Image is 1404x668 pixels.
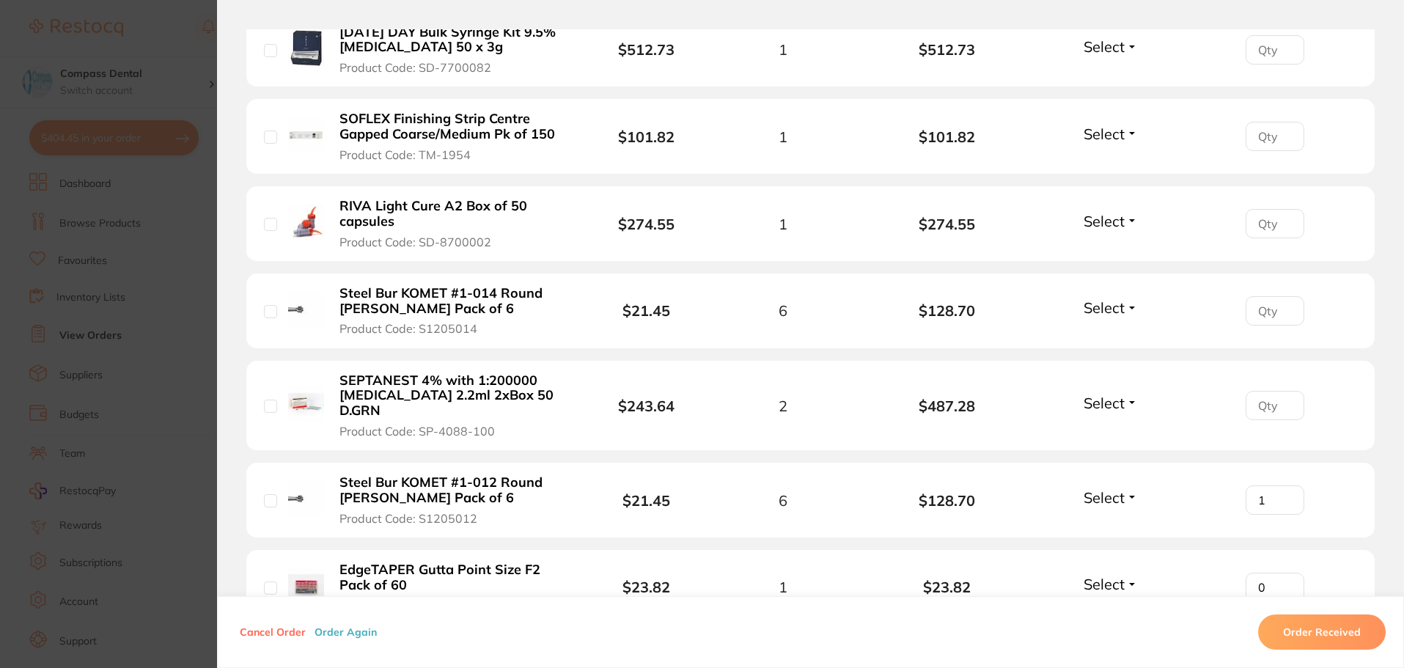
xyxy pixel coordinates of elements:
[622,491,670,510] b: $21.45
[1079,394,1142,412] button: Select
[618,215,675,233] b: $274.55
[339,148,471,161] span: Product Code: TM-1954
[339,235,491,249] span: Product Code: SD-8700002
[1079,212,1142,230] button: Select
[779,128,787,145] span: 1
[1258,614,1386,650] button: Order Received
[1246,391,1304,420] input: Qty
[335,24,570,76] button: [DATE] DAY Bulk Syringe Kit 9.5% [MEDICAL_DATA] 50 x 3g Product Code: SD-7700082
[339,322,477,335] span: Product Code: S1205014
[1079,575,1142,593] button: Select
[1246,296,1304,326] input: Qty
[779,216,787,232] span: 1
[1079,37,1142,56] button: Select
[288,30,324,66] img: POLA DAY Bulk Syringe Kit 9.5% Hydrogen Peroxide 50 x 3g
[865,579,1029,595] b: $23.82
[1084,37,1125,56] span: Select
[339,373,566,419] b: SEPTANEST 4% with 1:200000 [MEDICAL_DATA] 2.2ml 2xBox 50 D.GRN
[779,492,787,509] span: 6
[339,199,566,229] b: RIVA Light Cure A2 Box of 50 capsules
[1246,573,1304,602] input: Qty
[1084,298,1125,317] span: Select
[865,128,1029,145] b: $101.82
[1084,212,1125,230] span: Select
[1084,125,1125,143] span: Select
[1084,488,1125,507] span: Select
[335,562,570,613] button: EdgeTAPER Gutta Point Size F2 Pack of 60 Product Code: EN-EEGPF2
[335,285,570,337] button: Steel Bur KOMET #1-014 Round [PERSON_NAME] Pack of 6 Product Code: S1205014
[339,562,566,592] b: EdgeTAPER Gutta Point Size F2 Pack of 60
[865,492,1029,509] b: $128.70
[622,301,670,320] b: $21.45
[865,216,1029,232] b: $274.55
[618,128,675,146] b: $101.82
[1246,35,1304,65] input: Qty
[339,25,566,55] b: [DATE] DAY Bulk Syringe Kit 9.5% [MEDICAL_DATA] 50 x 3g
[335,474,570,526] button: Steel Bur KOMET #1-012 Round [PERSON_NAME] Pack of 6 Product Code: S1205012
[865,397,1029,414] b: $487.28
[335,111,570,162] button: SOFLEX Finishing Strip Centre Gapped Coarse/Medium Pk of 150 Product Code: TM-1954
[1084,394,1125,412] span: Select
[1246,122,1304,151] input: Qty
[310,625,381,639] button: Order Again
[1246,209,1304,238] input: Qty
[779,41,787,58] span: 1
[1246,485,1304,515] input: Qty
[288,117,324,153] img: SOFLEX Finishing Strip Centre Gapped Coarse/Medium Pk of 150
[779,302,787,319] span: 6
[779,579,787,595] span: 1
[339,512,477,525] span: Product Code: S1205012
[1079,125,1142,143] button: Select
[339,425,495,438] span: Product Code: SP-4088-100
[288,386,324,422] img: SEPTANEST 4% with 1:200000 adrenalin 2.2ml 2xBox 50 D.GRN
[1084,575,1125,593] span: Select
[335,198,570,249] button: RIVA Light Cure A2 Box of 50 capsules Product Code: SD-8700002
[288,568,324,604] img: EdgeTAPER Gutta Point Size F2 Pack of 60
[865,41,1029,58] b: $512.73
[779,397,787,414] span: 2
[618,397,675,415] b: $243.64
[335,372,570,438] button: SEPTANEST 4% with 1:200000 [MEDICAL_DATA] 2.2ml 2xBox 50 D.GRN Product Code: SP-4088-100
[288,481,324,517] img: Steel Bur KOMET #1-012 Round RA Long Pack of 6
[339,61,491,74] span: Product Code: SD-7700082
[235,625,310,639] button: Cancel Order
[339,111,566,142] b: SOFLEX Finishing Strip Centre Gapped Coarse/Medium Pk of 150
[622,578,670,596] b: $23.82
[288,205,324,241] img: RIVA Light Cure A2 Box of 50 capsules
[1079,488,1142,507] button: Select
[339,286,566,316] b: Steel Bur KOMET #1-014 Round [PERSON_NAME] Pack of 6
[288,292,324,328] img: Steel Bur KOMET #1-014 Round RA Long Pack of 6
[618,40,675,59] b: $512.73
[339,475,566,505] b: Steel Bur KOMET #1-012 Round [PERSON_NAME] Pack of 6
[1079,298,1142,317] button: Select
[865,302,1029,319] b: $128.70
